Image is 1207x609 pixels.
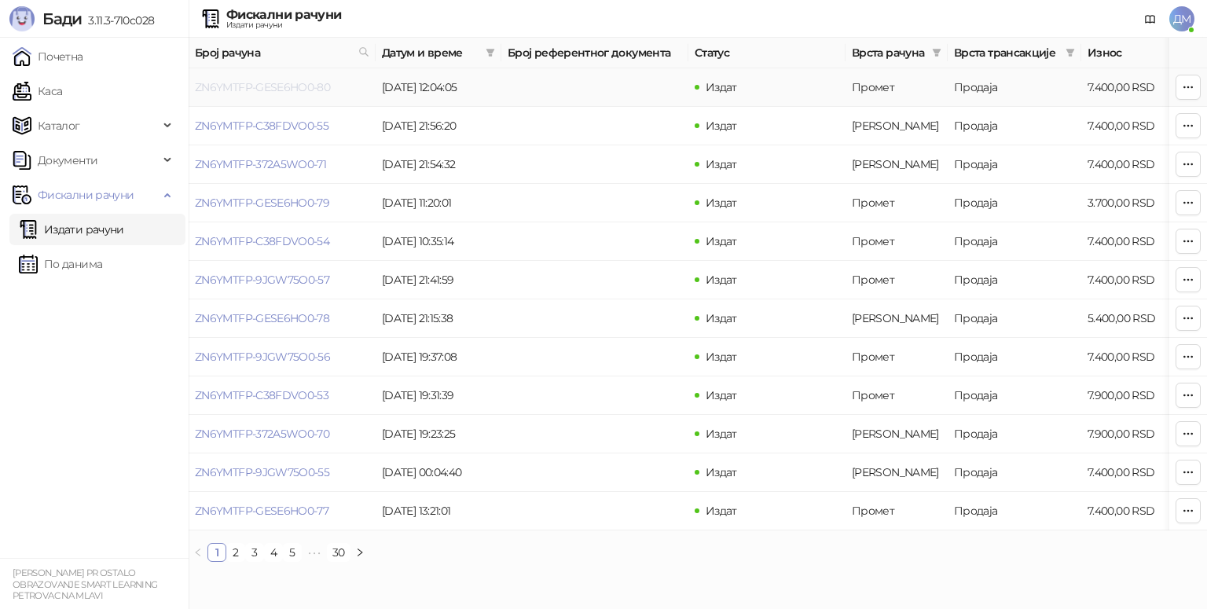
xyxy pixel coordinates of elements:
td: Промет [846,261,948,299]
span: Врста рачуна [852,44,926,61]
small: [PERSON_NAME] PR OSTALO OBRAZOVANJE SMART LEARNING PETROVAC NA MLAVI [13,567,157,601]
td: Продаја [948,261,1081,299]
span: Издат [706,311,737,325]
a: По данима [19,248,102,280]
a: 1 [208,544,226,561]
td: ZN6YMTFP-C38FDVO0-54 [189,222,376,261]
td: [DATE] 21:54:32 [376,145,501,184]
td: Промет [846,492,948,530]
td: 7.400,00 RSD [1081,338,1191,376]
td: [DATE] 19:23:25 [376,415,501,453]
a: ZN6YMTFP-GESE6HO0-77 [195,504,328,518]
td: 7.400,00 RSD [1081,222,1191,261]
li: 1 [207,543,226,562]
span: filter [1066,48,1075,57]
span: Издат [706,234,737,248]
td: [DATE] 21:56:20 [376,107,501,145]
span: Издат [706,427,737,441]
span: Издат [706,196,737,210]
th: Врста трансакције [948,38,1081,68]
td: 7.900,00 RSD [1081,415,1191,453]
td: [DATE] 10:35:14 [376,222,501,261]
a: 2 [227,544,244,561]
a: ZN6YMTFP-C38FDVO0-53 [195,388,328,402]
li: 3 [245,543,264,562]
li: Следећа страна [350,543,369,562]
td: Промет [846,68,948,107]
td: 3.700,00 RSD [1081,184,1191,222]
a: Почетна [13,41,83,72]
span: Издат [706,273,737,287]
div: Издати рачуни [226,21,341,29]
button: right [350,543,369,562]
td: Продаја [948,145,1081,184]
span: Датум и време [382,44,479,61]
td: ZN6YMTFP-372A5WO0-70 [189,415,376,453]
td: ZN6YMTFP-GESE6HO0-79 [189,184,376,222]
td: ZN6YMTFP-9JGW75O0-57 [189,261,376,299]
span: right [355,548,365,557]
span: filter [486,48,495,57]
a: 30 [328,544,350,561]
td: [DATE] 19:31:39 [376,376,501,415]
th: Број рачуна [189,38,376,68]
a: 3 [246,544,263,561]
td: 7.400,00 RSD [1081,107,1191,145]
a: ZN6YMTFP-GESE6HO0-79 [195,196,329,210]
td: 7.400,00 RSD [1081,261,1191,299]
a: ZN6YMTFP-9JGW75O0-56 [195,350,330,364]
span: Документи [38,145,97,176]
span: Фискални рачуни [38,179,134,211]
td: Промет [846,376,948,415]
td: [DATE] 19:37:08 [376,338,501,376]
td: Промет [846,338,948,376]
td: [DATE] 11:20:01 [376,184,501,222]
td: 7.900,00 RSD [1081,376,1191,415]
a: Издати рачуни [19,214,124,245]
td: Продаја [948,107,1081,145]
td: ZN6YMTFP-C38FDVO0-55 [189,107,376,145]
li: Следећих 5 Страна [302,543,327,562]
span: Издат [706,465,737,479]
td: Продаја [948,184,1081,222]
th: Врста рачуна [846,38,948,68]
td: ZN6YMTFP-C38FDVO0-53 [189,376,376,415]
span: Бади [42,9,82,28]
td: ZN6YMTFP-9JGW75O0-55 [189,453,376,492]
span: Издат [706,157,737,171]
a: ZN6YMTFP-GESE6HO0-80 [195,80,330,94]
td: Продаја [948,415,1081,453]
span: 3.11.3-710c028 [82,13,154,28]
td: Продаја [948,338,1081,376]
a: ZN6YMTFP-GESE6HO0-78 [195,311,329,325]
span: ДМ [1169,6,1194,31]
img: Logo [9,6,35,31]
li: 2 [226,543,245,562]
td: Аванс [846,145,948,184]
a: 4 [265,544,282,561]
td: 7.400,00 RSD [1081,492,1191,530]
li: Претходна страна [189,543,207,562]
td: Аванс [846,107,948,145]
td: Продаја [948,68,1081,107]
li: 5 [283,543,302,562]
td: Промет [846,184,948,222]
li: 30 [327,543,350,562]
th: Статус [688,38,846,68]
span: ••• [302,543,327,562]
span: Издат [706,350,737,364]
td: ZN6YMTFP-GESE6HO0-77 [189,492,376,530]
td: Продаја [948,453,1081,492]
div: Фискални рачуни [226,9,341,21]
a: ZN6YMTFP-9JGW75O0-55 [195,465,329,479]
td: ZN6YMTFP-9JGW75O0-56 [189,338,376,376]
td: 5.400,00 RSD [1081,299,1191,338]
a: ZN6YMTFP-372A5WO0-70 [195,427,329,441]
span: Издат [706,504,737,518]
td: Продаја [948,299,1081,338]
li: 4 [264,543,283,562]
span: filter [1062,41,1078,64]
td: Продаја [948,492,1081,530]
td: Аванс [846,453,948,492]
td: 7.400,00 RSD [1081,145,1191,184]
